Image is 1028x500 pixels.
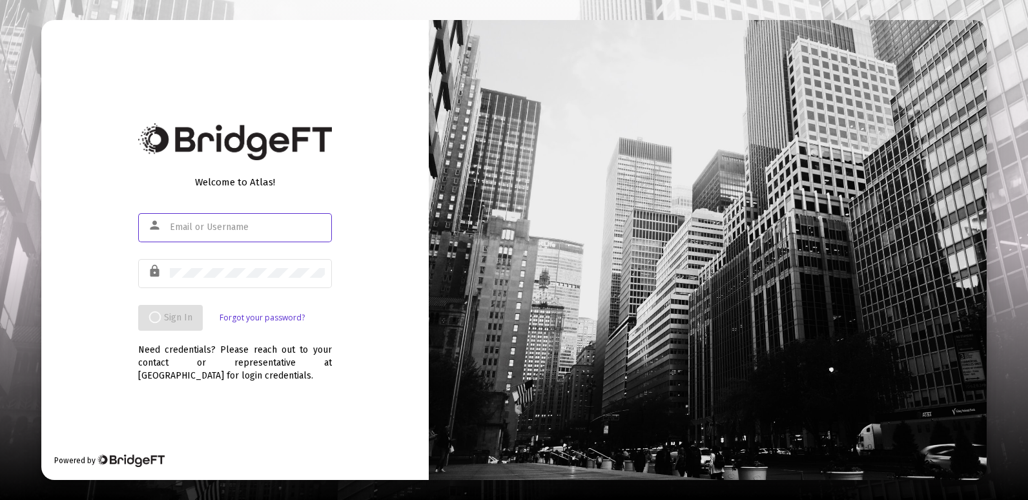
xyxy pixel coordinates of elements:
[97,454,165,467] img: Bridge Financial Technology Logo
[149,312,192,323] span: Sign In
[148,218,163,233] mat-icon: person
[170,222,325,233] input: Email or Username
[138,176,332,189] div: Welcome to Atlas!
[54,454,165,467] div: Powered by
[138,123,332,160] img: Bridge Financial Technology Logo
[138,305,203,331] button: Sign In
[138,331,332,382] div: Need credentials? Please reach out to your contact or representative at [GEOGRAPHIC_DATA] for log...
[220,311,305,324] a: Forgot your password?
[148,264,163,279] mat-icon: lock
